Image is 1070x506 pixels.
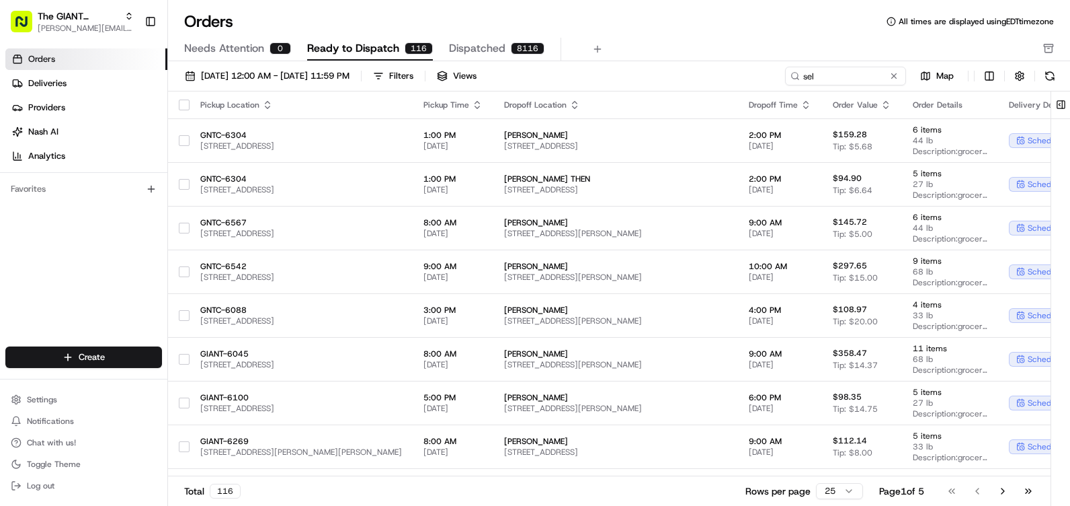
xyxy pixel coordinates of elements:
span: 1:00 PM [423,174,483,184]
span: 5 items [913,431,987,441]
div: 116 [210,484,241,499]
span: $112.14 [833,435,867,446]
span: API Documentation [127,195,216,209]
button: Map [911,68,962,84]
a: Powered byPylon [95,227,163,238]
span: 68 lb [913,266,987,277]
span: Map [936,70,954,82]
span: Tip: $5.68 [833,141,872,152]
span: [STREET_ADDRESS][PERSON_NAME] [504,403,727,414]
span: [PERSON_NAME] [504,305,727,316]
span: [STREET_ADDRESS] [200,316,402,326]
span: Needs Attention [184,40,264,57]
a: 💻API Documentation [108,190,221,214]
span: [PERSON_NAME] [504,261,727,272]
button: Views [431,67,483,85]
span: Tip: $14.75 [833,404,878,414]
span: [DATE] [749,359,811,370]
span: Deliveries [28,77,67,89]
div: Start new chat [46,129,220,142]
span: [DATE] [423,141,483,151]
span: scheduled [1028,310,1067,321]
button: The GIANT Company [38,9,119,23]
span: Orders [28,53,55,65]
span: 5 items [913,387,987,398]
span: 6 items [913,212,987,223]
span: [DATE] [749,184,811,195]
span: scheduled [1028,223,1067,233]
button: Start new chat [229,133,245,149]
span: Analytics [28,150,65,162]
div: We're available if you need us! [46,142,170,153]
span: Knowledge Base [27,195,103,209]
span: [STREET_ADDRESS][PERSON_NAME] [504,228,727,239]
span: 9:00 AM [423,261,483,272]
span: All times are displayed using EDT timezone [899,16,1054,27]
div: 0 [270,42,291,55]
button: Settings [5,390,162,409]
span: [PERSON_NAME] [504,436,727,447]
span: Description: grocery bags [913,452,987,463]
span: [PERSON_NAME] [504,392,727,403]
h1: Orders [184,11,233,32]
p: Welcome 👋 [13,54,245,75]
span: $98.35 [833,392,862,402]
span: Description: grocery bags [913,146,987,157]
span: [DATE] [423,228,483,239]
span: [DATE] 12:00 AM - [DATE] 11:59 PM [201,70,349,82]
span: [DATE] [749,403,811,414]
span: 11 items [913,343,987,354]
span: [PERSON_NAME][EMAIL_ADDRESS][PERSON_NAME][DOMAIN_NAME] [38,23,134,34]
input: Clear [35,87,222,101]
span: Notifications [27,416,74,427]
span: Providers [28,102,65,114]
span: 33 lb [913,441,987,452]
span: [STREET_ADDRESS][PERSON_NAME] [504,316,727,326]
span: scheduled [1028,135,1067,146]
span: 27 lb [913,179,987,190]
div: Order Details [913,100,987,110]
span: [STREET_ADDRESS][PERSON_NAME] [504,359,727,370]
span: 6:00 PM [749,392,811,403]
span: Description: grocery bags [913,408,987,419]
div: Dropoff Location [504,100,727,110]
span: Settings [27,394,57,405]
span: [STREET_ADDRESS] [200,359,402,370]
span: [STREET_ADDRESS] [200,184,402,195]
span: 2:00 PM [749,130,811,141]
span: scheduled [1028,266,1067,277]
span: GNTC-6088 [200,305,402,316]
span: $297.65 [833,260,867,271]
span: $94.90 [833,173,862,184]
span: $358.47 [833,348,867,359]
img: 1736555255976-a54dd68f-1ca7-489b-9aae-adbdc363a1c4 [13,129,38,153]
span: [STREET_ADDRESS] [504,447,727,458]
a: Deliveries [5,73,167,94]
span: 2:00 PM [749,174,811,184]
span: scheduled [1028,179,1067,190]
span: 9:00 AM [749,436,811,447]
a: Nash AI [5,121,167,143]
span: [PERSON_NAME] THEN [504,174,727,184]
span: [DATE] [423,359,483,370]
span: Ready to Dispatch [307,40,399,57]
span: Tip: $5.00 [833,229,872,240]
button: Chat with us! [5,433,162,452]
span: Toggle Theme [27,459,81,470]
span: [DATE] [749,272,811,283]
span: [DATE] [423,447,483,458]
span: [STREET_ADDRESS] [200,403,402,414]
input: Type to search [785,67,906,85]
span: 9:00 AM [749,217,811,228]
div: Pickup Time [423,100,483,110]
span: Description: grocery bags [913,190,987,201]
span: [STREET_ADDRESS] [200,141,402,151]
span: GNTC-6304 [200,174,402,184]
div: Total [184,484,241,499]
div: Pickup Location [200,100,402,110]
span: [DATE] [423,272,483,283]
span: 5 items [913,168,987,179]
span: Tip: $14.37 [833,360,878,371]
span: Dispatched [449,40,505,57]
